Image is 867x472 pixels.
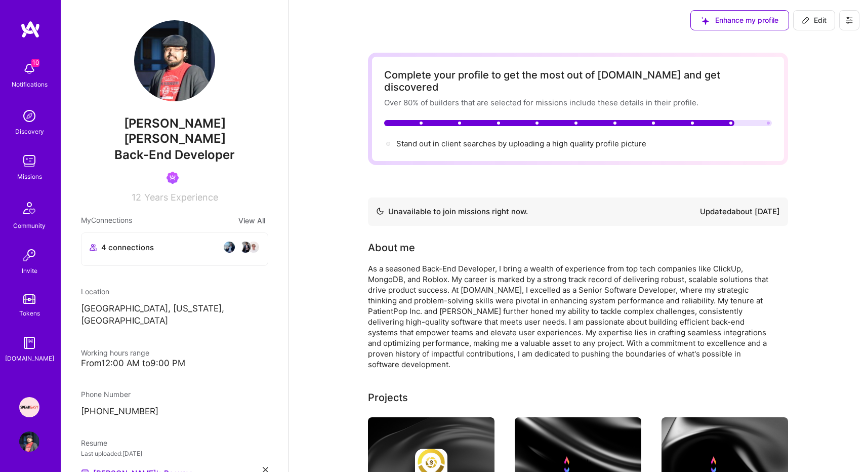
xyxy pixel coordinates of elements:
button: Enhance my profile [690,10,789,30]
span: 10 [31,59,39,67]
i: icon SuggestedTeams [701,17,709,25]
img: Speakeasy: Software Engineer to help Customers write custom functions [19,397,39,417]
div: As a seasoned Back-End Developer, I bring a wealth of experience from top tech companies like Cli... [368,263,773,370]
button: Edit [793,10,835,30]
span: Working hours range [81,348,149,357]
img: avatar [223,241,235,253]
img: tokens [23,294,35,304]
span: My Connections [81,215,132,226]
span: Enhance my profile [701,15,778,25]
div: Updated about [DATE] [700,206,780,218]
img: logo [20,20,40,38]
img: bell [19,59,39,79]
p: [GEOGRAPHIC_DATA], [US_STATE], [GEOGRAPHIC_DATA] [81,303,268,327]
img: Invite [19,245,39,265]
div: [DOMAIN_NAME] [5,353,54,364]
div: Unavailable to join missions right now. [376,206,528,218]
img: teamwork [19,151,39,171]
div: Notifications [12,79,48,90]
div: Invite [22,265,37,276]
span: 12 [132,192,141,203]
img: guide book [19,333,39,353]
span: Edit [802,15,827,25]
p: [PHONE_NUMBER] [81,406,268,418]
div: Tell us a little about yourself [368,240,415,255]
div: Over 80% of builders that are selected for missions include these details in their profile. [384,97,772,108]
i: icon Collaborator [90,244,97,251]
img: User Avatar [19,431,39,452]
div: Location [81,286,268,297]
img: avatar [231,241,243,253]
div: Community [13,220,46,231]
span: Years Experience [144,192,218,203]
img: discovery [19,106,39,126]
span: [PERSON_NAME] [PERSON_NAME] [81,116,268,146]
img: avatar [239,241,252,253]
div: Stand out in client searches by uploading a high quality profile picture [396,138,646,149]
div: null [793,10,835,30]
div: Discovery [15,126,44,137]
div: From 12:00 AM to 9:00 PM [81,358,268,369]
img: Community [17,196,42,220]
span: Resume [81,439,107,447]
img: avatar [247,241,260,253]
img: Availability [376,207,384,215]
button: View All [235,215,268,226]
div: Projects [368,390,408,405]
div: Complete your profile to get the most out of [DOMAIN_NAME] and get discovered [384,69,772,93]
div: About me [368,240,415,255]
span: 4 connections [101,242,154,253]
span: Back-End Developer [114,147,235,162]
img: User Avatar [134,20,215,101]
div: Tokens [19,308,40,319]
div: Last uploaded: [DATE] [81,448,268,459]
a: Speakeasy: Software Engineer to help Customers write custom functions [17,397,42,417]
a: User Avatar [17,431,42,452]
div: Missions [17,171,42,182]
button: 4 connectionsavataravataravataravatar [81,232,268,266]
span: Phone Number [81,390,131,399]
img: Been on Mission [167,172,179,184]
